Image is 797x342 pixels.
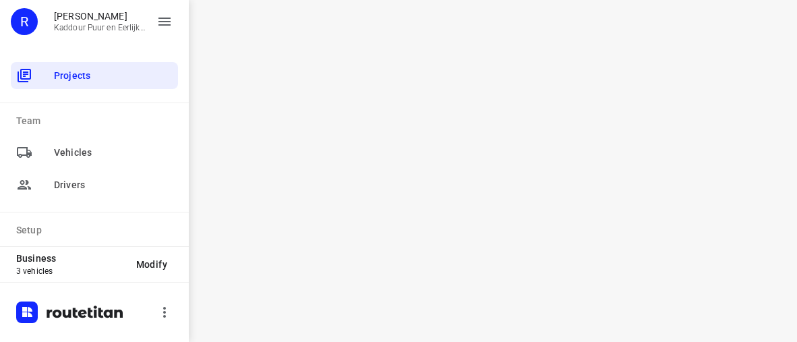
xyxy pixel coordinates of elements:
[11,139,178,166] div: Vehicles
[11,8,38,35] div: R
[16,223,178,237] p: Setup
[54,23,146,32] p: Kaddour Puur en Eerlijk Vlees B.V.
[125,252,178,277] button: Modify
[16,266,125,276] p: 3 vehicles
[54,69,173,83] span: Projects
[54,146,173,160] span: Vehicles
[11,62,178,89] div: Projects
[54,11,146,22] p: Rachid Kaddour
[11,171,178,198] div: Drivers
[16,114,178,128] p: Team
[136,259,167,270] span: Modify
[16,253,125,264] p: Business
[54,178,173,192] span: Drivers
